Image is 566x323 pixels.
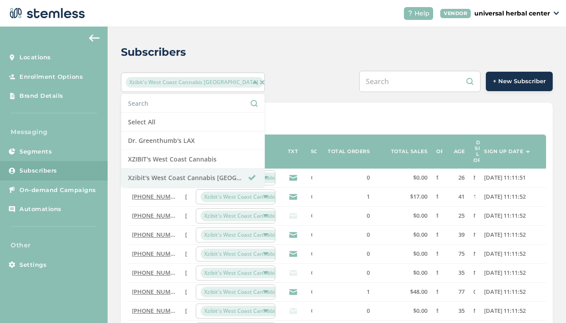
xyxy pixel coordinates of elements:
span: CSV Import List [311,173,353,181]
label: 2024-04-18 11:11:52 [484,231,542,238]
span: [PERSON_NAME] [185,192,230,200]
p: universal herbal center [474,9,550,18]
span: Subscribers [19,166,57,175]
span: Xzibit's West Coast Cannabis [GEOGRAPHIC_DATA] [201,230,337,240]
span: $0.00 [413,173,427,181]
span: Settings [19,261,47,269]
span: [PERSON_NAME] [185,307,230,315]
label: 2024-04-18 11:11:52 [484,288,542,296]
span: $48.00 [436,288,454,296]
label: $0.00 [379,307,427,315]
label: michael bravard [185,250,187,258]
span: Xzibit's West Coast Cannabis [GEOGRAPHIC_DATA] [201,211,337,221]
a: [PHONE_NUMBER] [132,211,183,219]
a: [PHONE_NUMBER] [132,307,183,315]
label: 0 [321,231,370,238]
span: $17.00 [436,192,454,200]
label: 0 [321,269,370,277]
label: $17.00 [379,193,427,200]
label: 35 [447,269,465,277]
label: 39 [447,231,465,238]
span: 41 [458,192,465,200]
img: icon_down-arrow-small-66adaf34.svg [554,12,559,15]
span: Xzibit's West Coast Cannabis [GEOGRAPHIC_DATA] [201,192,337,202]
span: CSV Import List [311,269,353,277]
label: $48.00 [379,288,427,296]
label: CSV Import List [311,250,313,258]
span: [DATE] 11:11:52 [484,307,526,315]
span: 0 [473,288,481,296]
img: icon-help-white-03924b79.svg [407,11,413,16]
label: $0 [436,212,438,219]
label: N/A [473,212,475,219]
label: $0.00 [379,250,427,258]
label: 2024-04-18 11:11:52 [484,212,542,219]
label: CSV Import List [311,288,313,296]
label: N/A [473,231,475,238]
span: Segments [19,147,52,156]
label: (201) 790-1510 [132,307,176,315]
span: CSV Import List [311,307,353,315]
a: [PHONE_NUMBER] [132,231,183,238]
span: N/A [473,211,484,219]
label: James Lee [185,193,187,200]
label: 0 [321,307,370,315]
label: Total orders [328,149,370,154]
a: [PHONE_NUMBER] [132,192,183,200]
span: Xzibit's West Coast Cannabis [GEOGRAPHIC_DATA] [201,287,337,297]
label: Age [454,149,465,154]
span: 1 [367,288,370,296]
label: 0 [473,288,475,296]
label: 0 [321,250,370,258]
span: 0 [367,307,370,315]
span: CSV Import List [311,250,353,258]
label: Total sales [391,149,428,154]
span: CSV Import List [311,231,353,238]
label: CSV Import List [311,212,313,219]
span: N/A [473,231,484,238]
label: N/A [473,250,475,258]
span: [DATE] 11:11:52 [484,288,526,296]
label: $0 [436,174,438,181]
label: 0 [321,174,370,181]
label: $48.00 [436,288,438,296]
span: 77 [458,288,465,296]
label: $0.00 [379,212,427,219]
label: $17.00 [436,193,438,200]
span: N/A [473,307,484,315]
span: + New Subscriber [493,77,546,86]
label: 2024-04-18 11:11:52 [484,250,542,258]
label: CSV Import List [311,193,313,200]
label: 1 [321,193,370,200]
img: logo-dark-0685b13c.svg [7,4,85,22]
label: Brian Gutierrez [185,269,187,277]
label: CSV Import List [311,269,313,277]
label: 77 [447,288,465,296]
label: John Nowak [185,231,187,238]
li: Dr. Greenthumb's LAX [121,131,264,150]
span: $0 [436,173,444,181]
span: $17.00 [410,192,427,200]
label: 75 [447,250,465,258]
span: $0 [436,307,444,315]
iframe: Chat Widget [522,281,566,323]
span: [PERSON_NAME] [185,211,230,219]
span: 26 [458,173,465,181]
span: 0 [367,269,370,277]
label: 41 [447,193,465,200]
label: (201) 407-4072 [132,231,176,238]
span: $0.00 [413,231,427,238]
span: CSV Import List [311,288,353,296]
span: [DATE] 11:11:52 [484,250,526,258]
span: [DATE] 11:11:52 [484,231,526,238]
label: $0 [436,250,438,258]
span: 35 [458,307,465,315]
span: Locations [19,53,51,62]
label: CSV Import List [311,174,313,181]
span: N/A [473,269,484,277]
label: 2024-04-18 11:11:51 [484,174,542,181]
label: N/A [473,174,475,181]
span: [DATE] 11:11:52 [484,211,526,219]
span: 0 [367,211,370,219]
